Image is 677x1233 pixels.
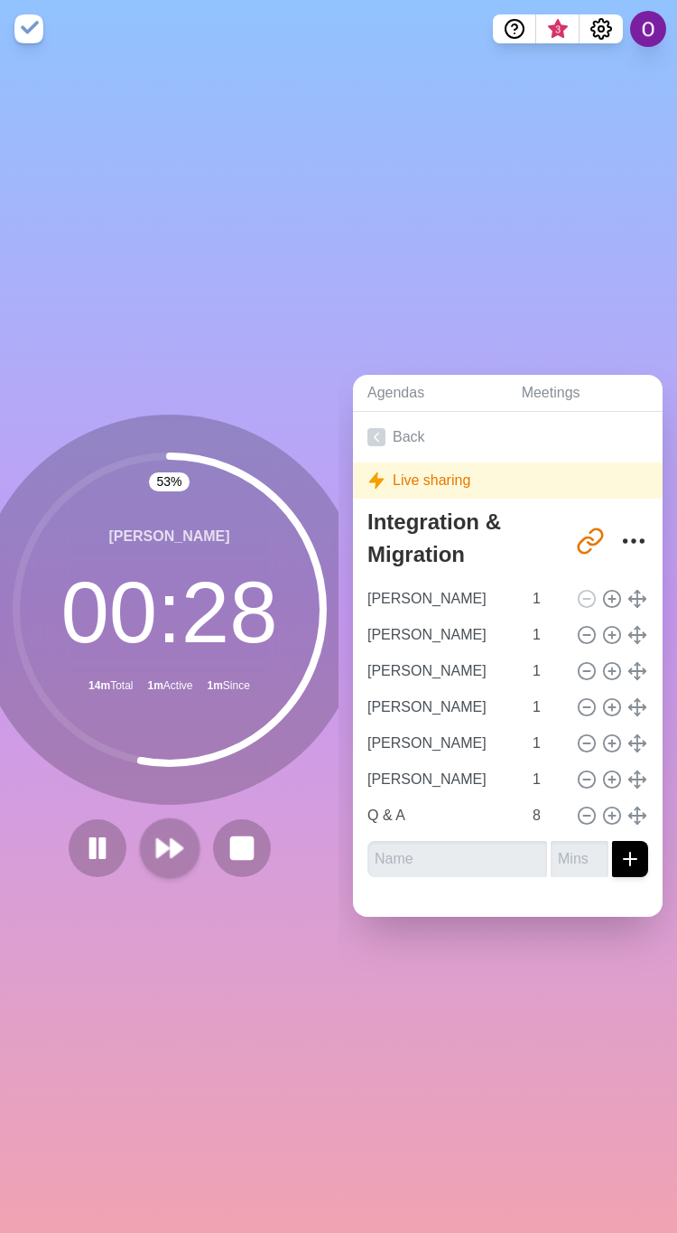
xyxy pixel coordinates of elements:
input: Name [360,689,522,725]
input: Mins [551,841,608,877]
input: Mins [525,689,569,725]
button: More [616,523,652,559]
button: Settings [580,14,623,43]
input: Name [360,761,522,798]
input: Name [360,581,522,617]
input: Name [360,617,522,653]
input: Mins [525,617,569,653]
a: Meetings [507,375,663,412]
input: Name [367,841,547,877]
a: Back [353,412,663,462]
span: 3 [551,23,565,37]
input: Mins [525,725,569,761]
div: Live sharing [353,462,663,499]
input: Name [360,798,522,834]
input: Mins [525,798,569,834]
a: Agendas [353,375,507,412]
input: Mins [525,581,569,617]
input: Name [360,725,522,761]
img: timeblocks logo [14,14,43,43]
button: Share link [572,523,608,559]
input: Mins [525,761,569,798]
input: Name [360,653,522,689]
button: Help [493,14,536,43]
input: Mins [525,653,569,689]
button: What’s new [536,14,580,43]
